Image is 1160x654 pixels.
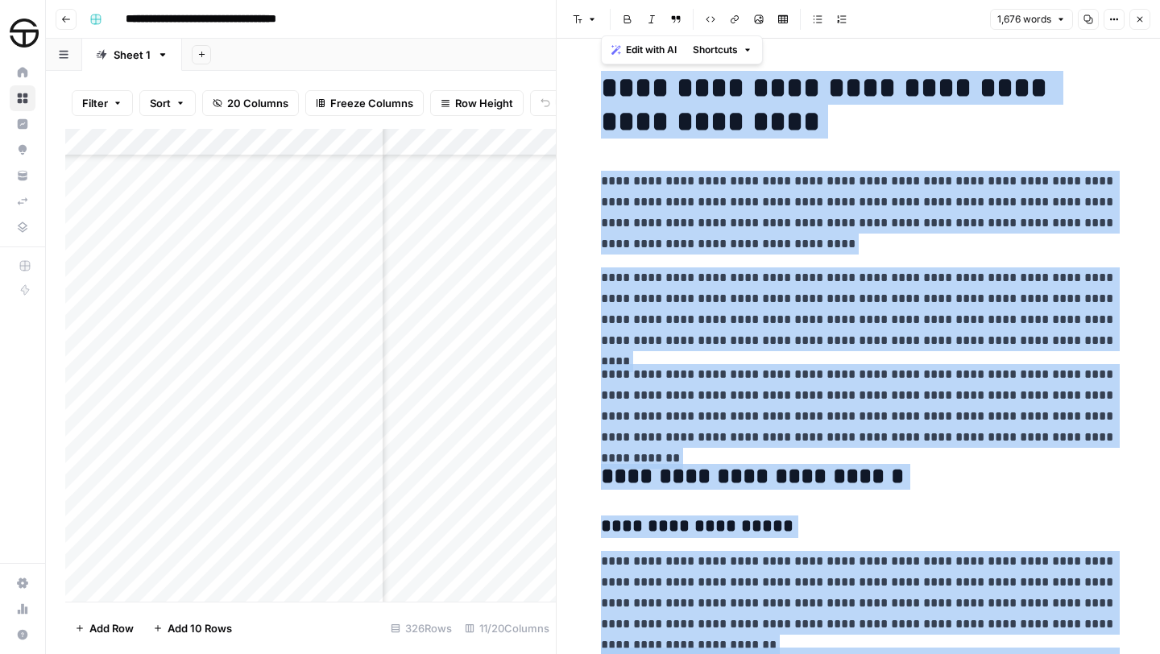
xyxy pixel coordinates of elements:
span: 20 Columns [227,95,288,111]
span: Filter [82,95,108,111]
a: Home [10,60,35,85]
span: Sort [150,95,171,111]
div: 11/20 Columns [458,615,556,641]
a: Insights [10,111,35,137]
span: Shortcuts [693,43,738,57]
a: Browse [10,85,35,111]
button: Help + Support [10,622,35,648]
a: Your Data [10,163,35,188]
button: 1,676 words [990,9,1073,30]
button: 20 Columns [202,90,299,116]
span: 1,676 words [997,12,1051,27]
a: Usage [10,596,35,622]
button: Shortcuts [686,39,759,60]
div: 326 Rows [384,615,458,641]
span: Row Height [455,95,513,111]
button: Freeze Columns [305,90,424,116]
button: Row Height [430,90,524,116]
a: Opportunities [10,137,35,163]
span: Freeze Columns [330,95,413,111]
button: Sort [139,90,196,116]
span: Add Row [89,620,134,636]
button: Add Row [65,615,143,641]
button: Edit with AI [605,39,683,60]
button: Add 10 Rows [143,615,242,641]
span: Edit with AI [626,43,677,57]
span: Add 10 Rows [168,620,232,636]
a: Data Library [10,214,35,240]
button: Undo [530,90,593,116]
a: Sheet 1 [82,39,182,71]
button: Filter [72,90,133,116]
a: Settings [10,570,35,596]
button: Workspace: SimpleTire [10,13,35,53]
img: SimpleTire Logo [10,19,39,48]
a: Syncs [10,188,35,214]
div: Sheet 1 [114,47,151,63]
